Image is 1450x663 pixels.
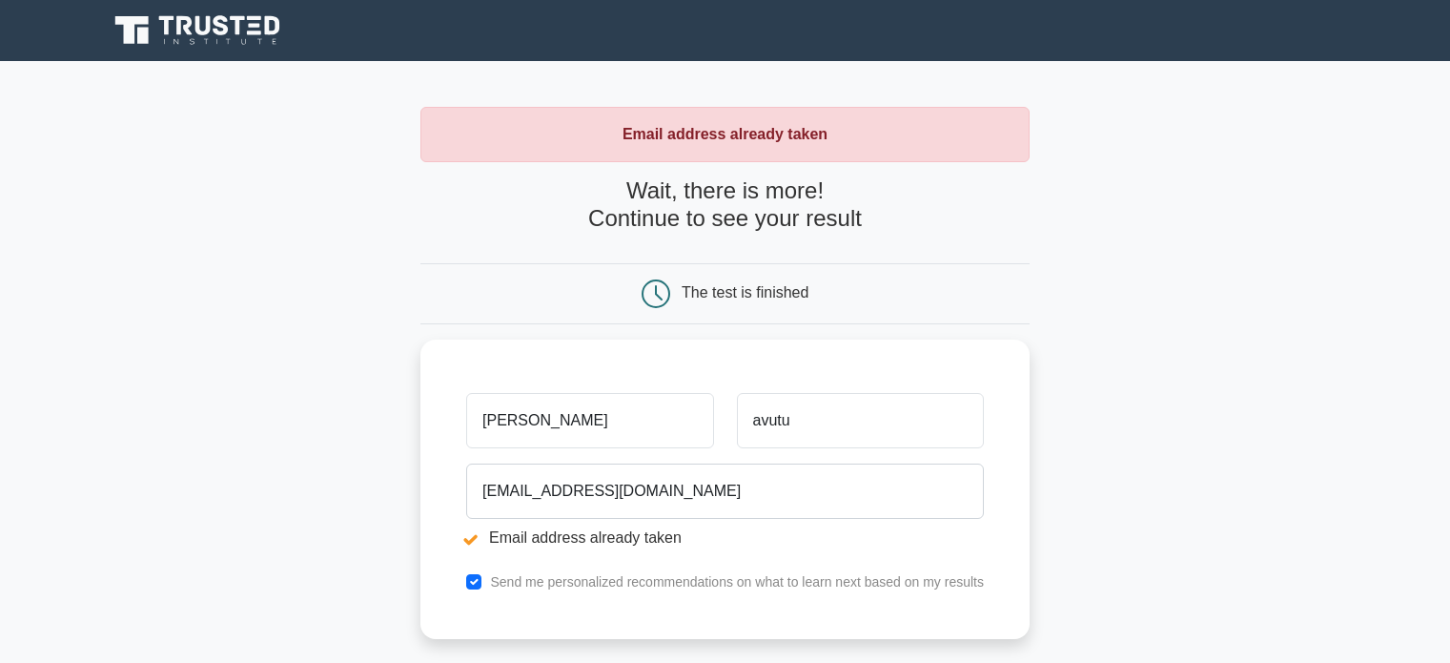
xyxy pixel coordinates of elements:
[420,177,1030,233] h4: Wait, there is more! Continue to see your result
[737,393,984,448] input: Last name
[623,126,827,142] strong: Email address already taken
[490,574,984,590] label: Send me personalized recommendations on what to learn next based on my results
[466,527,984,549] li: Email address already taken
[682,284,808,300] div: The test is finished
[466,464,984,519] input: Email
[466,393,713,448] input: First name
